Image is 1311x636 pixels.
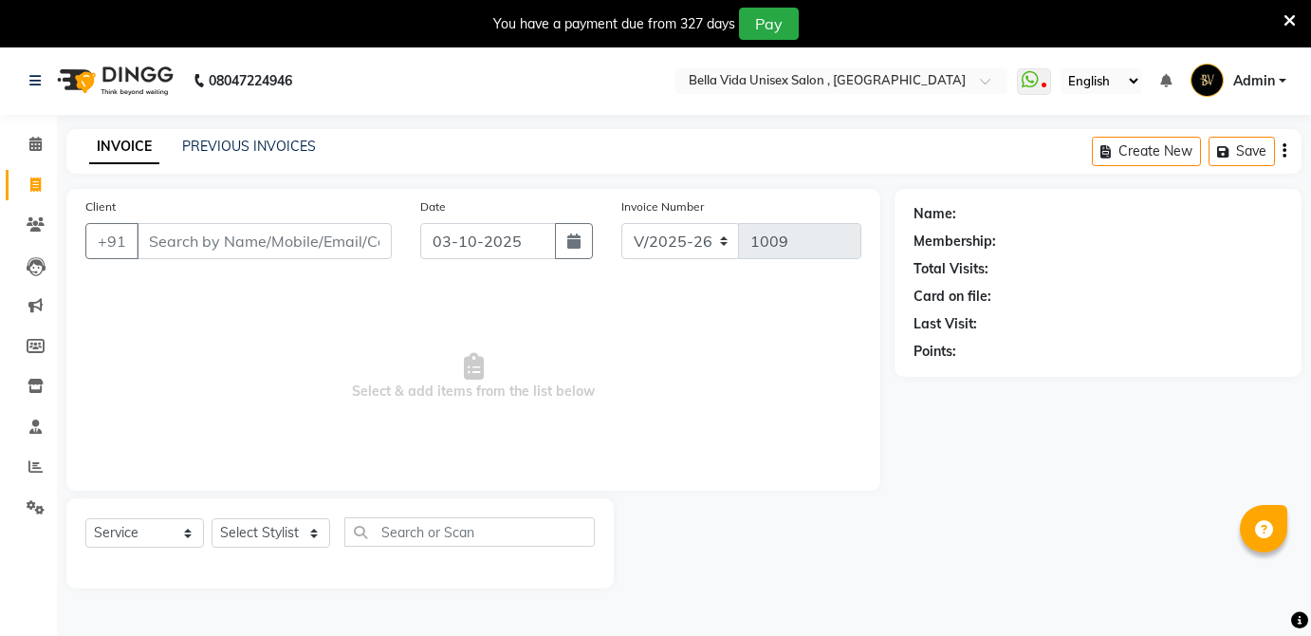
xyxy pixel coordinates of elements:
[137,223,392,259] input: Search by Name/Mobile/Email/Code
[85,198,116,215] label: Client
[914,287,991,307] div: Card on file:
[344,517,595,547] input: Search or Scan
[1233,71,1275,91] span: Admin
[739,8,799,40] button: Pay
[209,54,292,107] b: 08047224946
[89,130,159,164] a: INVOICE
[914,342,956,362] div: Points:
[914,204,956,224] div: Name:
[182,138,316,155] a: PREVIOUS INVOICES
[420,198,446,215] label: Date
[914,232,996,252] div: Membership:
[1092,137,1201,166] button: Create New
[48,54,178,107] img: logo
[914,259,988,279] div: Total Visits:
[621,198,704,215] label: Invoice Number
[1191,64,1224,97] img: Admin
[493,14,735,34] div: You have a payment due from 327 days
[85,282,861,472] span: Select & add items from the list below
[914,314,977,334] div: Last Visit:
[1231,560,1292,617] iframe: chat widget
[85,223,138,259] button: +91
[1209,137,1275,166] button: Save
